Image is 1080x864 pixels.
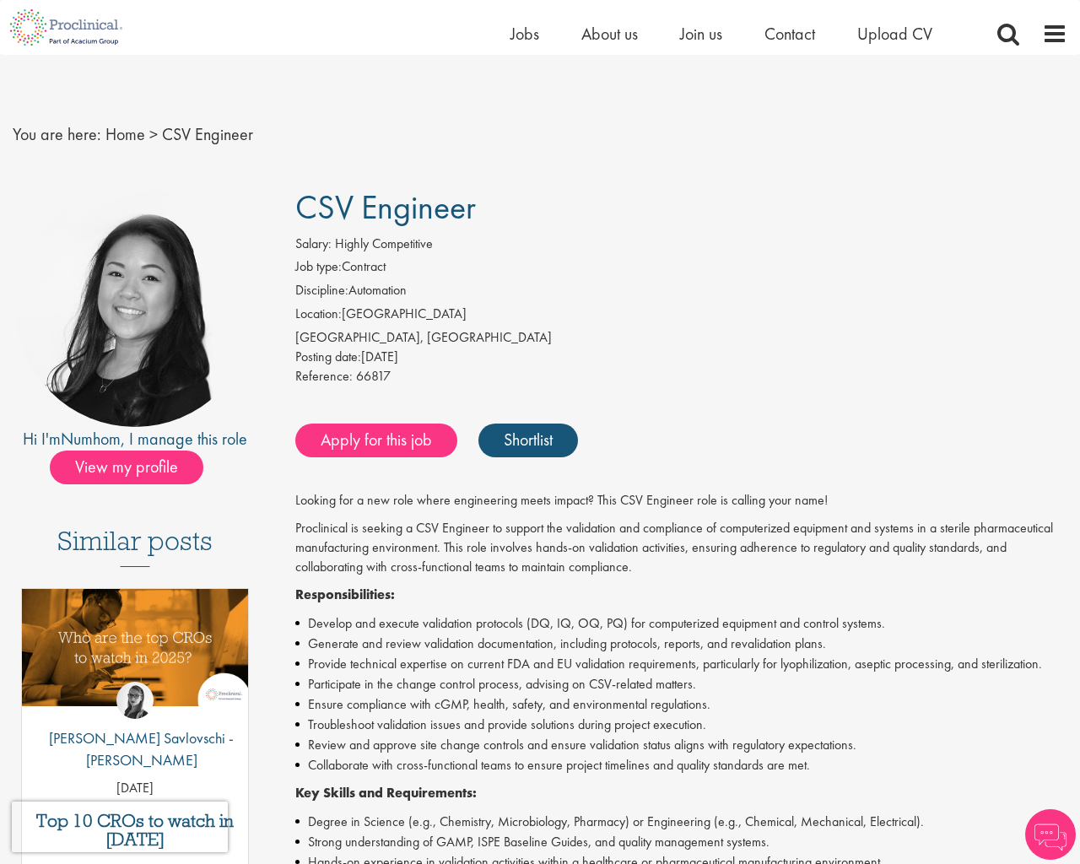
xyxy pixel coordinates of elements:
a: Numhom [61,428,121,450]
a: Link to a post [22,589,248,738]
img: Theodora Savlovschi - Wicks [116,682,154,719]
a: Contact [764,23,815,45]
a: Upload CV [857,23,932,45]
h3: Similar posts [57,526,213,567]
span: 66817 [356,367,391,385]
p: Proclinical is seeking a CSV Engineer to support the validation and compliance of computerized eq... [295,519,1067,577]
iframe: reCAPTCHA [12,802,228,852]
a: About us [581,23,638,45]
label: Discipline: [295,281,348,300]
p: [DATE] [22,779,248,798]
li: Contract [295,257,1067,281]
span: Highly Competitive [335,235,433,252]
li: [GEOGRAPHIC_DATA] [295,305,1067,328]
label: Salary: [295,235,332,254]
li: Provide technical expertise on current FDA and EU validation requirements, particularly for lyoph... [295,654,1067,674]
a: View my profile [50,454,220,476]
li: Collaborate with cross-functional teams to ensure project timelines and quality standards are met. [295,755,1067,775]
div: Hi I'm , I manage this role [13,427,257,451]
li: Automation [295,281,1067,305]
a: breadcrumb link [105,123,145,145]
li: Review and approve site change controls and ensure validation status aligns with regulatory expec... [295,735,1067,755]
li: Strong understanding of GAMP, ISPE Baseline Guides, and quality management systems. [295,832,1067,852]
li: Ensure compliance with cGMP, health, safety, and environmental regulations. [295,694,1067,715]
a: Shortlist [478,424,578,457]
span: You are here: [13,123,101,145]
li: Generate and review validation documentation, including protocols, reports, and revalidation plans. [295,634,1067,654]
div: [DATE] [295,348,1067,367]
strong: Key Skills and Requirements: [295,784,477,802]
span: > [149,123,158,145]
span: Posting date: [295,348,361,365]
label: Location: [295,305,342,324]
li: Participate in the change control process, advising on CSV-related matters. [295,674,1067,694]
label: Reference: [295,367,353,386]
strong: Responsibilities: [295,586,395,603]
p: Looking for a new role where engineering meets impact? This CSV Engineer role is calling your name! [295,491,1067,510]
img: Chatbot [1025,809,1076,860]
li: Develop and execute validation protocols (DQ, IQ, OQ, PQ) for computerized equipment and control ... [295,613,1067,634]
a: Theodora Savlovschi - Wicks [PERSON_NAME] Savlovschi - [PERSON_NAME] [22,682,248,779]
div: [GEOGRAPHIC_DATA], [GEOGRAPHIC_DATA] [295,328,1067,348]
a: Apply for this job [295,424,457,457]
img: Top 10 CROs 2025 | Proclinical [22,589,248,706]
span: CSV Engineer [295,186,476,229]
li: Degree in Science (e.g., Chemistry, Microbiology, Pharmacy) or Engineering (e.g., Chemical, Mecha... [295,812,1067,832]
p: [PERSON_NAME] Savlovschi - [PERSON_NAME] [22,727,248,770]
span: View my profile [50,451,203,484]
label: Job type: [295,257,342,277]
img: imeage of recruiter Numhom Sudsok [16,189,254,427]
a: Join us [680,23,722,45]
li: Troubleshoot validation issues and provide solutions during project execution. [295,715,1067,735]
a: Jobs [510,23,539,45]
span: CSV Engineer [162,123,253,145]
